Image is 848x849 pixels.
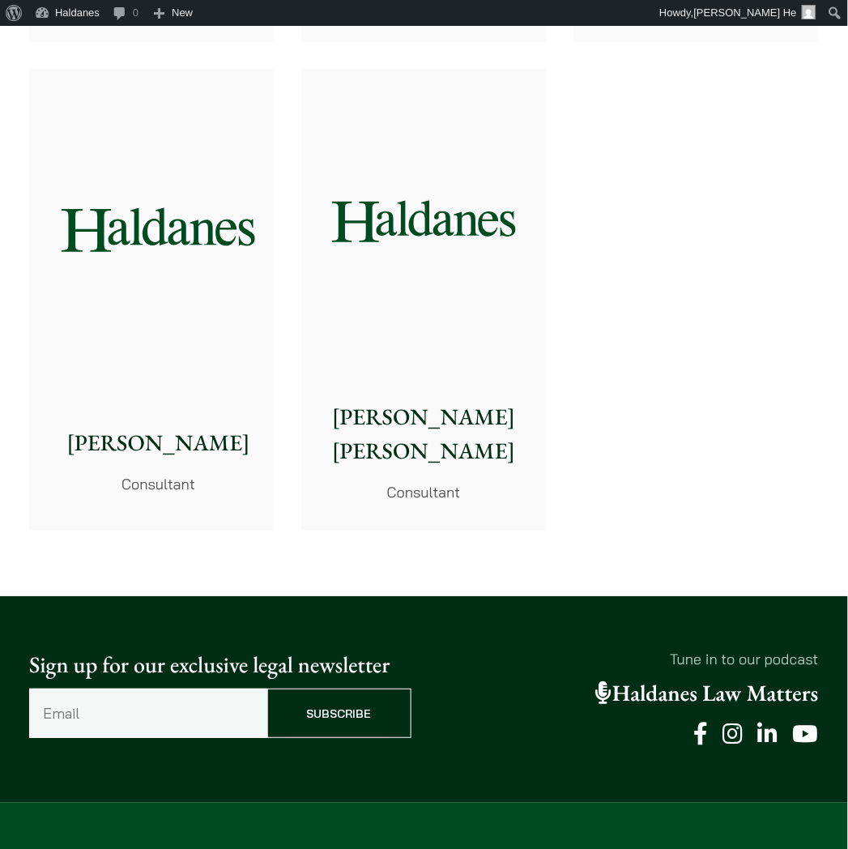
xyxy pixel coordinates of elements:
[42,426,275,460] p: [PERSON_NAME]
[267,689,411,738] input: Subscribe
[314,481,533,503] p: Consultant
[595,679,819,708] a: Haldanes Law Matters
[301,68,546,531] a: [PERSON_NAME] [PERSON_NAME] Consultant
[437,648,820,670] p: Tune in to our podcast
[694,6,797,19] span: [PERSON_NAME] He
[29,68,274,531] a: [PERSON_NAME] Consultant
[29,689,267,738] input: Email
[29,648,411,682] p: Sign up for our exclusive legal newsletter
[314,400,533,468] p: [PERSON_NAME] [PERSON_NAME]
[42,473,275,495] p: Consultant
